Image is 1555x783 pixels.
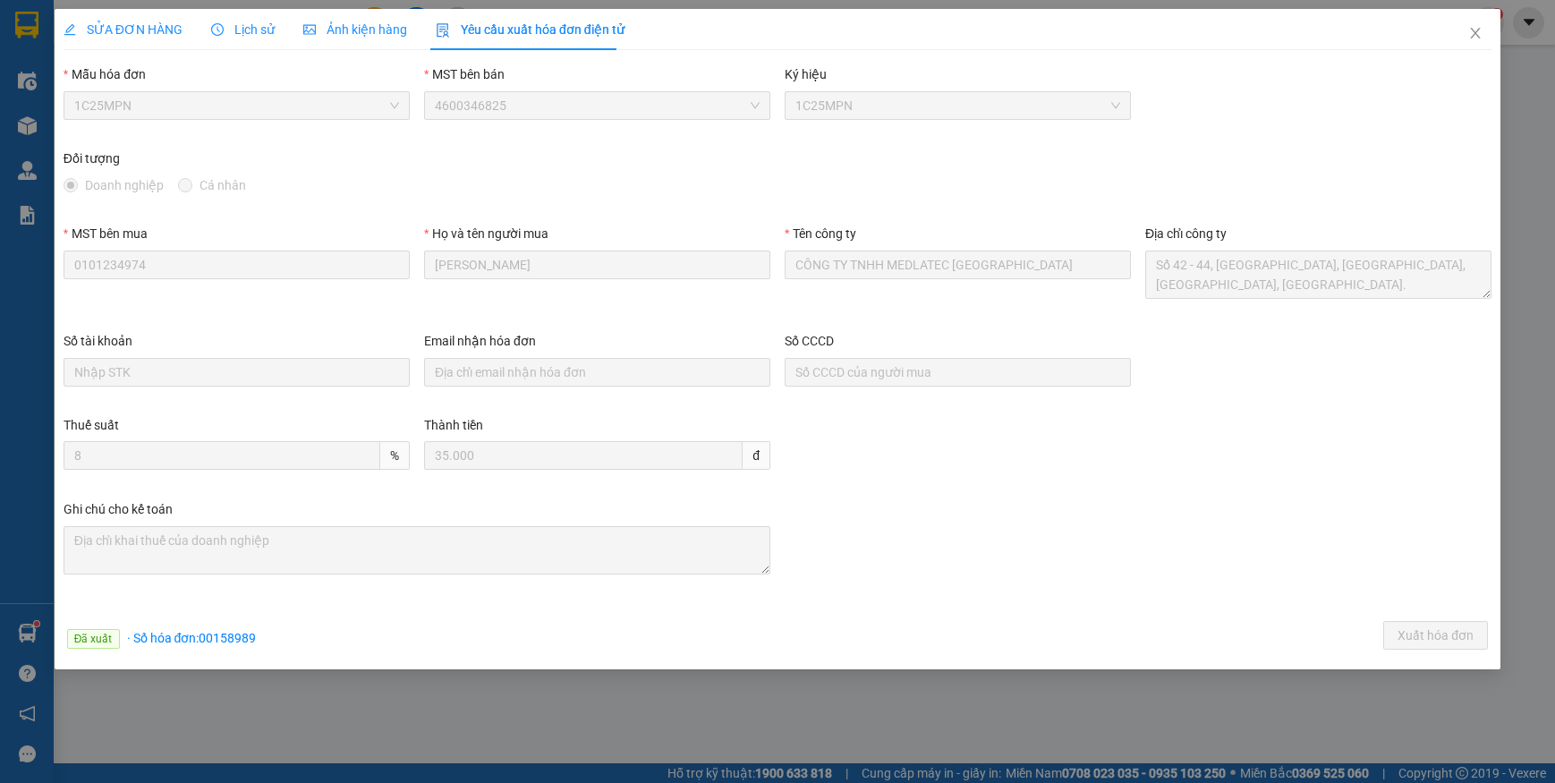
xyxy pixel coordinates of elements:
[785,358,1131,387] input: Số CCCD
[64,151,120,166] label: Đối tượng
[435,92,760,119] span: 4600346825
[64,22,183,37] span: SỬA ĐƠN HÀNG
[424,67,505,81] label: MST bên bán
[424,226,548,241] label: Họ và tên người mua
[78,175,171,195] span: Doanh nghiệp
[192,175,253,195] span: Cá nhân
[1145,226,1227,241] label: Địa chỉ công ty
[424,251,770,279] input: Họ và tên người mua
[303,23,316,36] span: picture
[436,22,625,37] span: Yêu cầu xuất hóa đơn điện tử
[64,334,132,348] label: Số tài khoản
[1145,251,1491,299] textarea: Địa chỉ công ty
[785,251,1131,279] input: Tên công ty
[64,251,410,279] input: MST bên mua
[303,22,407,37] span: Ảnh kiện hàng
[795,92,1120,119] span: 1C25MPN
[64,418,119,432] label: Thuế suất
[1383,621,1488,650] button: Xuất hóa đơn
[64,441,380,470] input: Thuế suất
[424,334,536,348] label: Email nhận hóa đơn
[424,358,770,387] input: Email nhận hóa đơn
[64,226,148,241] label: MST bên mua
[127,631,257,645] span: · Số hóa đơn: 00158989
[785,226,856,241] label: Tên công ty
[211,22,275,37] span: Lịch sử
[211,23,224,36] span: clock-circle
[436,23,450,38] img: icon
[64,67,146,81] label: Mẫu hóa đơn
[67,629,120,649] span: Đã xuất
[64,502,173,516] label: Ghi chú cho kế toán
[785,67,827,81] label: Ký hiệu
[64,526,770,574] textarea: Ghi chú đơn hàng Ghi chú cho kế toán
[785,334,834,348] label: Số CCCD
[1468,26,1483,40] span: close
[64,358,410,387] input: Số tài khoản
[64,23,76,36] span: edit
[380,441,410,470] span: %
[1450,9,1500,59] button: Close
[743,441,770,470] span: đ
[424,418,483,432] label: Thành tiền
[74,92,399,119] span: 1C25MPN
